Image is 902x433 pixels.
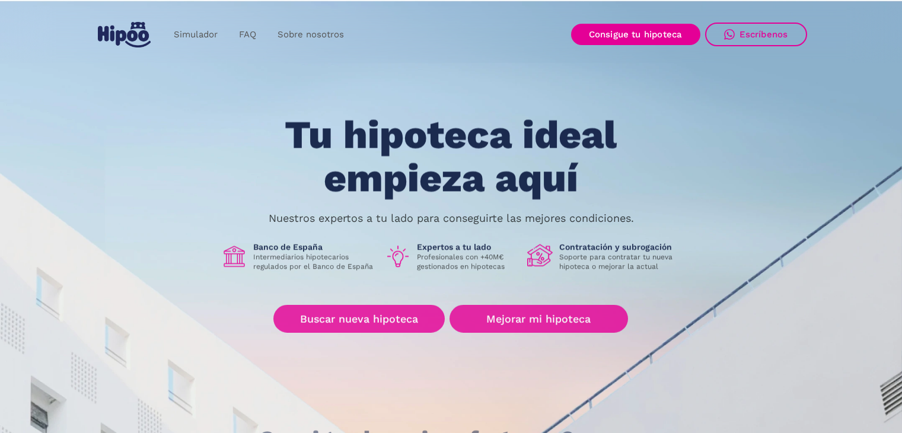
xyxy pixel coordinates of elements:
[267,23,355,46] a: Sobre nosotros
[740,29,788,40] div: Escríbenos
[253,242,375,253] h1: Banco de España
[273,305,445,333] a: Buscar nueva hipoteca
[571,24,700,45] a: Consigue tu hipoteca
[417,253,518,272] p: Profesionales con +40M€ gestionados en hipotecas
[559,242,681,253] h1: Contratación y subrogación
[163,23,228,46] a: Simulador
[559,253,681,272] p: Soporte para contratar tu nueva hipoteca o mejorar la actual
[269,214,634,223] p: Nuestros expertos a tu lado para conseguirte las mejores condiciones.
[228,23,267,46] a: FAQ
[450,305,628,333] a: Mejorar mi hipoteca
[417,242,518,253] h1: Expertos a tu lado
[253,253,375,272] p: Intermediarios hipotecarios regulados por el Banco de España
[95,17,154,52] a: home
[226,114,675,200] h1: Tu hipoteca ideal empieza aquí
[705,23,807,46] a: Escríbenos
